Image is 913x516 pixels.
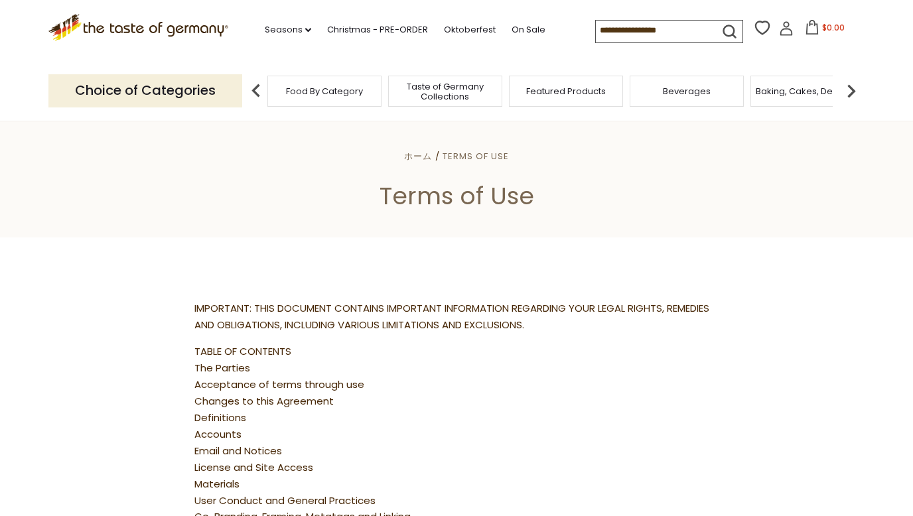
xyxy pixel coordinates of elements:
a: Christmas - PRE-ORDER [327,23,428,37]
p: IMPORTANT: THIS DOCUMENT CONTAINS IMPORTANT INFORMATION REGARDING YOUR LEGAL RIGHTS, REMEDIES AND... [194,300,719,334]
a: Terms of Use [443,150,509,162]
img: next arrow [838,78,865,104]
a: Taste of Germany Collections [392,82,498,101]
h1: Terms of Use [41,181,872,211]
a: Oktoberfest [444,23,496,37]
a: Featured Products [526,86,606,96]
a: Food By Category [286,86,363,96]
button: $0.00 [796,20,853,40]
a: Seasons [265,23,311,37]
a: ホーム [404,150,432,162]
img: previous arrow [243,78,269,104]
a: Baking, Cakes, Desserts [756,86,859,96]
p: Choice of Categories [48,74,242,107]
a: Beverages [663,86,711,96]
span: $0.00 [822,22,845,33]
a: On Sale [512,23,545,37]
